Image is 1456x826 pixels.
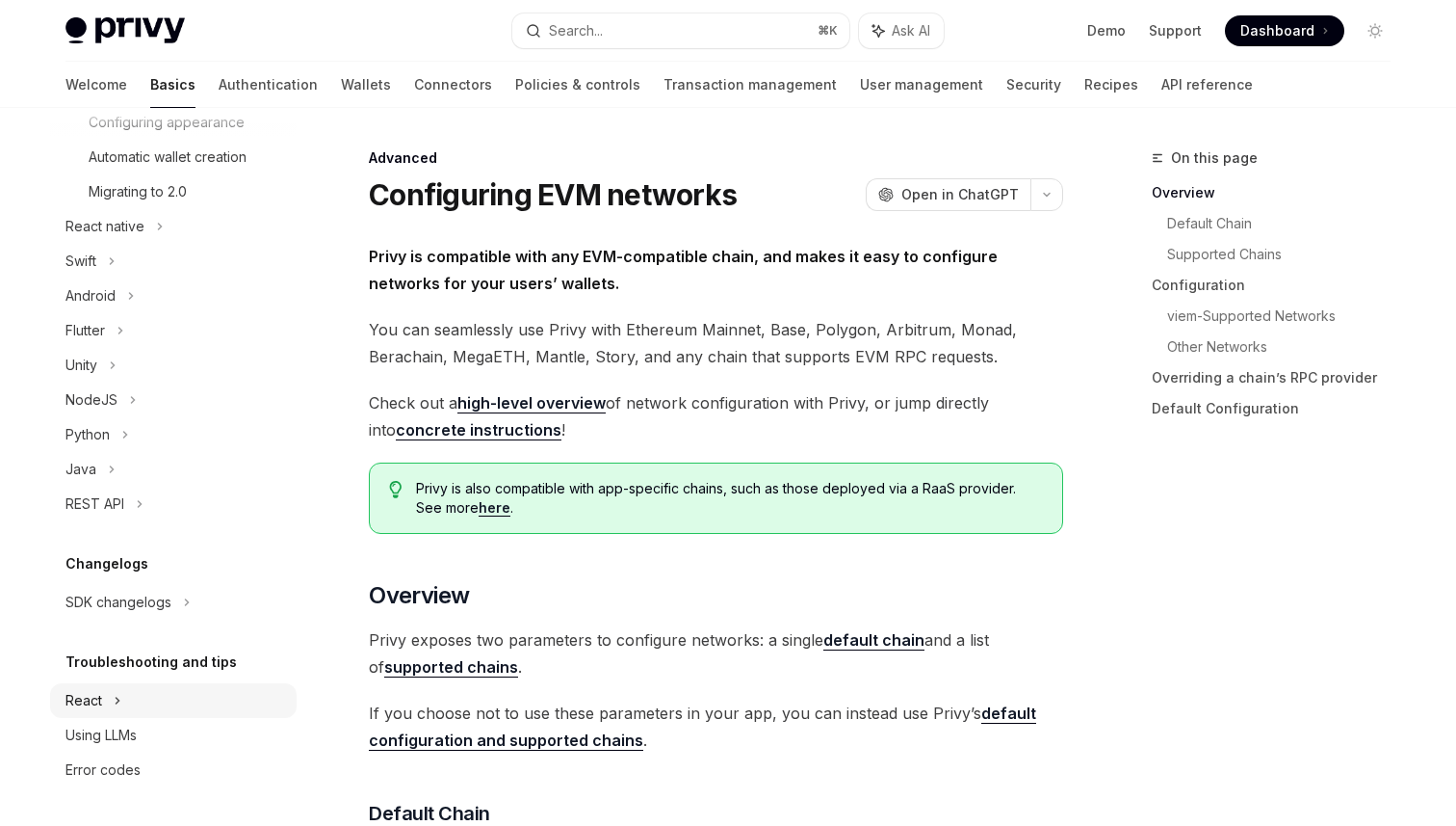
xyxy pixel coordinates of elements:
a: high-level overview [457,393,606,413]
a: Demo [1087,21,1126,40]
span: Open in ChatGPT [901,185,1019,204]
a: Default Configuration [1152,393,1406,424]
svg: Tip [389,481,403,498]
span: Privy exposes two parameters to configure networks: a single and a list of . [369,626,1063,680]
button: Toggle dark mode [1360,15,1391,46]
a: Other Networks [1167,332,1406,362]
a: Migrating to 2.0 [50,174,297,209]
a: supported chains [384,657,518,678]
a: Welcome [65,62,127,108]
a: Authentication [219,62,318,108]
div: Unity [65,354,97,377]
div: React native [65,215,144,238]
span: If you choose not to use these parameters in your app, you can instead use Privy’s . [369,700,1063,754]
div: Android [65,284,116,307]
a: API reference [1161,62,1253,108]
div: Swift [65,250,96,273]
div: Error codes [65,759,141,782]
div: React [65,689,102,712]
div: Python [65,423,110,446]
h5: Changelogs [65,552,148,575]
span: Check out a of network configuration with Privy, or jump directly into ! [369,389,1063,443]
div: Flutter [65,319,105,342]
img: light logo [65,17,185,44]
span: Dashboard [1240,21,1314,40]
a: here [479,499,510,517]
button: Ask AI [859,13,944,48]
span: ⌘ K [818,23,838,39]
div: NodeJS [65,388,117,412]
div: Advanced [369,148,1063,168]
span: You can seamlessly use Privy with Ethereum Mainnet, Base, Polygon, Arbitrum, Monad, Berachain, Me... [369,316,1063,370]
button: Search...⌘K [512,13,849,48]
a: Automatic wallet creation [50,140,297,174]
a: Basics [150,62,195,108]
a: Dashboard [1225,15,1344,46]
a: Error codes [50,753,297,787]
a: Default Chain [1167,208,1406,239]
a: Policies & controls [515,62,640,108]
strong: default chain [823,630,924,650]
span: Ask AI [892,21,930,40]
a: Security [1006,62,1061,108]
a: User management [860,62,983,108]
a: Wallets [341,62,391,108]
h1: Configuring EVM networks [369,177,737,212]
button: Open in ChatGPT [866,178,1030,211]
a: default chain [823,630,924,651]
a: Recipes [1084,62,1138,108]
a: Supported Chains [1167,239,1406,270]
strong: Privy is compatible with any EVM-compatible chain, and makes it easy to configure networks for yo... [369,247,998,293]
a: Transaction management [663,62,837,108]
div: Search... [549,19,603,42]
div: SDK changelogs [65,591,171,614]
a: Support [1149,21,1202,40]
strong: supported chains [384,657,518,677]
h5: Troubleshooting and tips [65,651,237,674]
span: Overview [369,580,469,611]
a: Connectors [414,62,492,108]
a: Using LLMs [50,718,297,753]
a: viem-Supported Networks [1167,301,1406,332]
a: Configuration [1152,270,1406,301]
a: concrete instructions [396,420,561,440]
div: REST API [65,493,124,516]
span: On this page [1171,147,1258,170]
a: Overview [1152,177,1406,208]
div: Using LLMs [65,724,137,747]
div: Automatic wallet creation [89,146,247,169]
a: Overriding a chain’s RPC provider [1152,362,1406,393]
div: Java [65,458,96,481]
div: Migrating to 2.0 [89,180,187,203]
span: Privy is also compatible with app-specific chains, such as those deployed via a RaaS provider. Se... [416,479,1043,518]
